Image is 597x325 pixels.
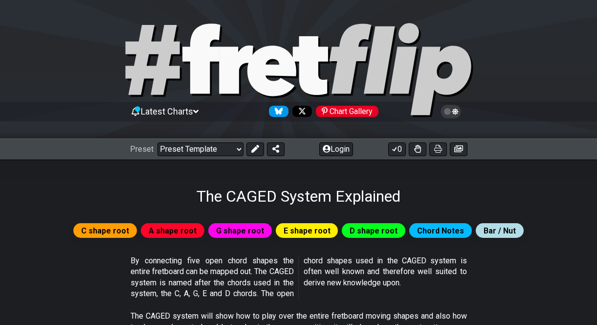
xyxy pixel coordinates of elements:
[316,106,378,117] div: Chart Gallery
[131,255,467,300] p: By connecting five open chord shapes the entire fretboard can be mapped out. The CAGED system is ...
[149,224,197,238] span: A shape root
[197,187,400,206] h1: The CAGED System Explained
[319,142,353,156] button: Login
[417,224,464,238] span: Chord Notes
[246,142,264,156] button: Edit Preset
[157,142,243,156] select: Preset
[484,224,516,238] span: Bar / Nut
[350,224,398,238] span: D shape root
[288,106,312,117] a: Follow #fretflip at X
[429,142,447,156] button: Print
[409,142,426,156] button: Toggle Dexterity for all fretkits
[265,106,288,117] a: Follow #fretflip at Bluesky
[267,142,285,156] button: Share Preset
[388,142,406,156] button: 0
[81,224,129,238] span: C shape root
[284,224,331,238] span: E shape root
[130,144,154,154] span: Preset
[216,224,264,238] span: G shape root
[141,106,193,116] span: Latest Charts
[445,107,457,116] span: Toggle light / dark theme
[312,106,378,117] a: #fretflip at Pinterest
[450,142,467,156] button: Create image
